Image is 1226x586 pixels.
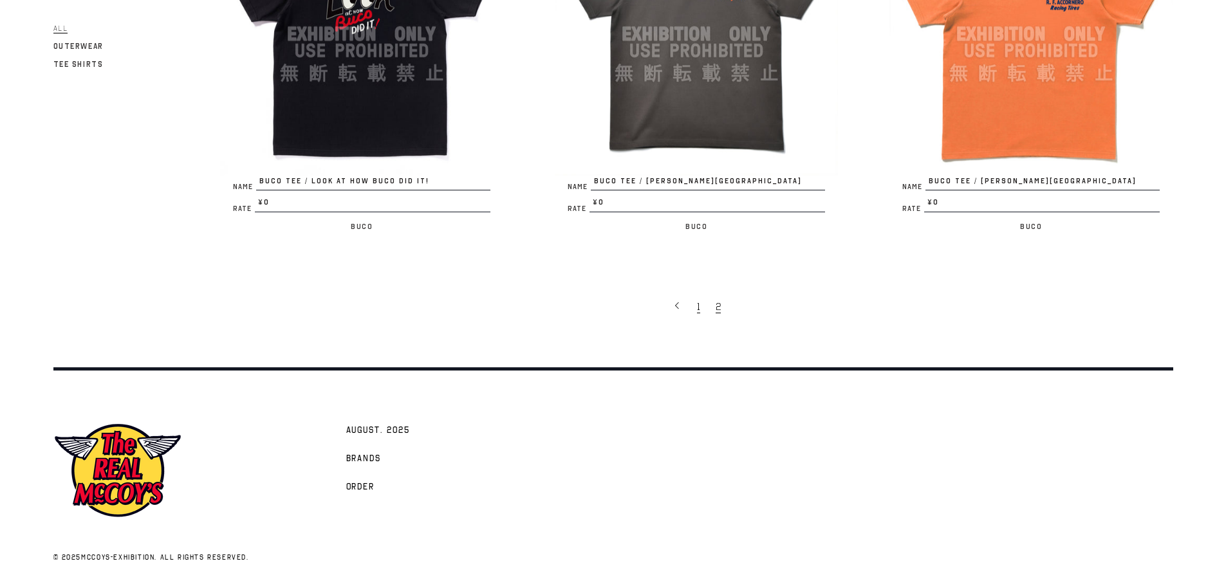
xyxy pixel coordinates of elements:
span: All [53,24,68,33]
span: ¥0 [255,197,490,212]
span: ¥0 [924,197,1160,212]
span: Name [568,183,591,190]
span: ¥0 [590,197,825,212]
p: Buco [555,219,838,234]
span: BUCO TEE / [PERSON_NAME][GEOGRAPHIC_DATA] [591,176,825,191]
p: © 2025 . All rights reserved. [53,552,588,563]
span: Rate [902,205,924,212]
span: Brands [346,453,382,466]
span: BUCO TEE / LOOK AT HOW BUCO DID IT! [256,176,490,191]
span: Outerwear [53,42,104,51]
a: Tee Shirts [53,57,104,72]
span: 1 [697,300,700,313]
a: All [53,21,68,36]
span: 2 [716,300,721,313]
span: Tee Shirts [53,60,104,69]
span: Rate [233,205,255,212]
span: Rate [568,205,590,212]
a: 1 [691,293,709,320]
span: BUCO TEE / [PERSON_NAME][GEOGRAPHIC_DATA] [925,176,1160,191]
a: Brands [340,444,388,472]
span: Name [233,183,256,190]
a: mccoys-exhibition [81,553,154,562]
p: Buco [220,219,503,234]
a: AUGUST. 2025 [340,416,416,444]
span: Name [902,183,925,190]
a: Outerwear [53,39,104,54]
span: Order [346,481,375,494]
a: Order [340,472,382,500]
span: AUGUST. 2025 [346,425,410,437]
img: mccoys-exhibition [53,422,182,519]
p: Buco [889,219,1173,234]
